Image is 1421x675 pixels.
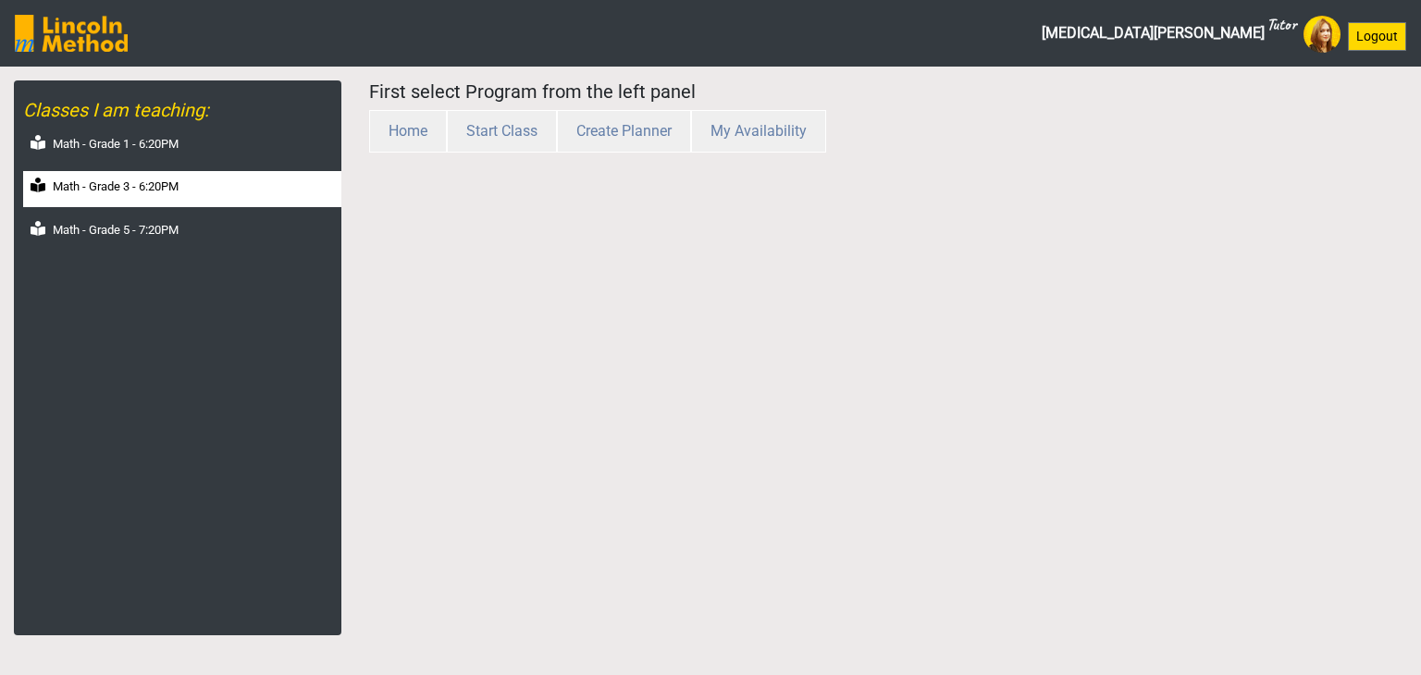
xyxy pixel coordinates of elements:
[15,15,128,52] img: SGY6awQAAAABJRU5ErkJggg==
[1348,22,1406,51] button: Logout
[691,122,826,140] a: My Availability
[23,129,341,165] a: Math - Grade 1 - 6:20PM
[369,122,447,140] a: Home
[369,80,1407,103] h5: First select Program from the left panel
[369,110,447,153] button: Home
[53,135,179,153] label: Math - Grade 1 - 6:20PM
[691,110,826,153] button: My Availability
[1042,15,1296,52] span: [MEDICAL_DATA][PERSON_NAME]
[447,122,557,140] a: Start Class
[447,110,557,153] button: Start Class
[53,178,179,196] label: Math - Grade 3 - 6:20PM
[557,110,691,153] button: Create Planner
[23,215,341,251] a: Math - Grade 5 - 7:20PM
[53,221,179,239] label: Math - Grade 5 - 7:20PM
[557,122,691,140] a: Create Planner
[23,171,341,207] a: Math - Grade 3 - 6:20PM
[23,99,341,121] h5: Classes I am teaching:
[1267,14,1296,34] sup: Tutor
[1304,16,1341,53] img: Avatar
